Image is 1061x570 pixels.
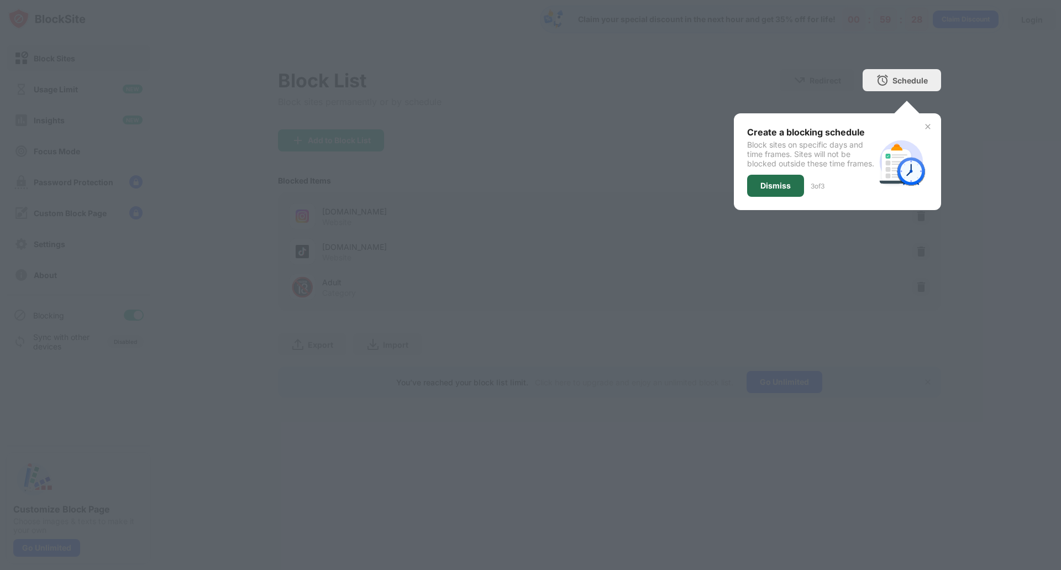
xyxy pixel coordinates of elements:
div: Block sites on specific days and time frames. Sites will not be blocked outside these time frames. [747,140,875,168]
div: 3 of 3 [811,182,824,190]
img: x-button.svg [923,122,932,131]
div: Schedule [892,76,928,85]
div: Dismiss [760,181,791,190]
img: schedule.svg [875,135,928,189]
div: Create a blocking schedule [747,127,875,138]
